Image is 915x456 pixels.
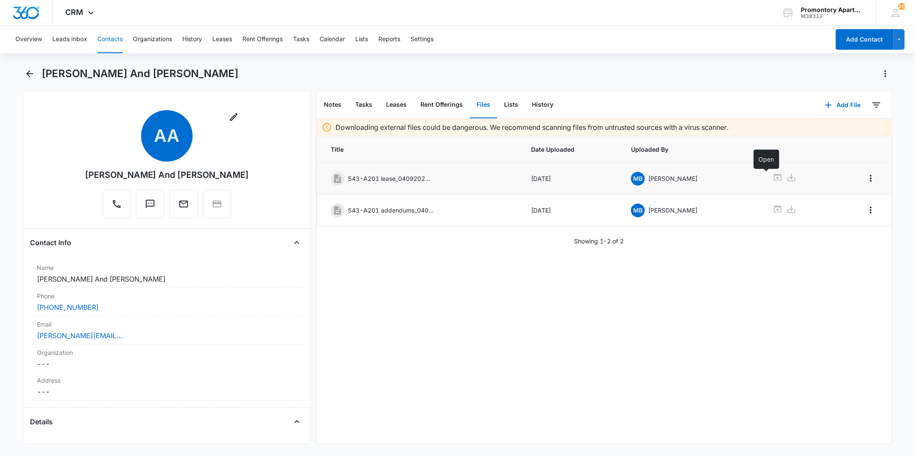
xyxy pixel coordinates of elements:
button: Settings [411,26,434,53]
button: Overflow Menu [864,171,878,185]
button: Reports [378,26,400,53]
div: Open [754,150,779,169]
label: Organization [37,348,296,357]
span: MB [631,204,645,217]
button: Lists [497,92,525,118]
button: Leases [379,92,414,118]
td: [DATE] [521,163,621,195]
h4: Contact Info [30,237,71,248]
p: Showing 1-2 of 2 [574,237,624,246]
button: Overview [15,26,42,53]
a: Text [136,203,164,210]
span: MB [631,172,645,186]
button: Lists [355,26,368,53]
button: Close [290,236,304,249]
div: notifications count [898,3,905,10]
button: Close [290,415,304,429]
span: AA [141,110,193,162]
button: Tasks [348,92,379,118]
p: Downloading external files could be dangerous. We recommend scanning files from untrusted sources... [335,122,728,132]
div: Email[PERSON_NAME][EMAIL_ADDRESS][DOMAIN_NAME] [30,316,303,345]
p: 543-A201 lease_04092025175435.pdf [348,174,434,183]
h4: Details [30,417,53,427]
button: Overflow Menu [864,203,878,217]
dd: [PERSON_NAME] And [PERSON_NAME] [37,274,296,284]
div: Organization--- [30,345,303,372]
button: Tasks [293,26,309,53]
button: Actions [879,67,892,81]
a: Call [103,203,131,210]
button: Files [470,92,497,118]
button: Rent Offerings [242,26,283,53]
p: 543-A201 addendums_04092025175042.pdf [348,206,434,215]
a: Email [169,203,198,210]
dd: --- [37,359,296,369]
label: Phone [37,291,296,300]
label: Email [37,320,296,329]
span: Date Uploaded [531,145,610,154]
button: Text [136,190,164,218]
button: Contacts [97,26,123,53]
button: History [182,26,202,53]
a: [PERSON_NAME][EMAIL_ADDRESS][DOMAIN_NAME] [37,330,123,341]
label: Source [37,442,296,451]
button: Filters [870,98,883,112]
button: History [525,92,560,118]
span: Uploaded By [631,145,752,154]
p: [PERSON_NAME] [648,174,698,183]
span: Title [331,145,510,154]
div: Name[PERSON_NAME] And [PERSON_NAME] [30,260,303,288]
td: [DATE] [521,195,621,226]
span: CRM [66,8,84,17]
button: Call [103,190,131,218]
button: Email [169,190,198,218]
span: 255 [898,3,905,10]
button: Notes [317,92,348,118]
label: Name [37,263,296,272]
button: Leads Inbox [52,26,87,53]
div: Phone[PHONE_NUMBER] [30,288,303,316]
button: Organizations [133,26,172,53]
div: Address--- [30,372,303,401]
button: Add Contact [836,29,894,50]
dd: --- [37,387,296,397]
button: Leases [212,26,232,53]
button: Back [23,67,36,81]
button: Rent Offerings [414,92,470,118]
h1: [PERSON_NAME] And [PERSON_NAME] [42,67,239,80]
div: account id [801,13,864,19]
div: [PERSON_NAME] And [PERSON_NAME] [85,168,249,181]
p: [PERSON_NAME] [648,206,698,215]
button: Add File [816,95,870,115]
button: Calendar [320,26,345,53]
a: [PHONE_NUMBER] [37,302,99,312]
label: Address [37,376,296,385]
div: account name [801,6,864,13]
